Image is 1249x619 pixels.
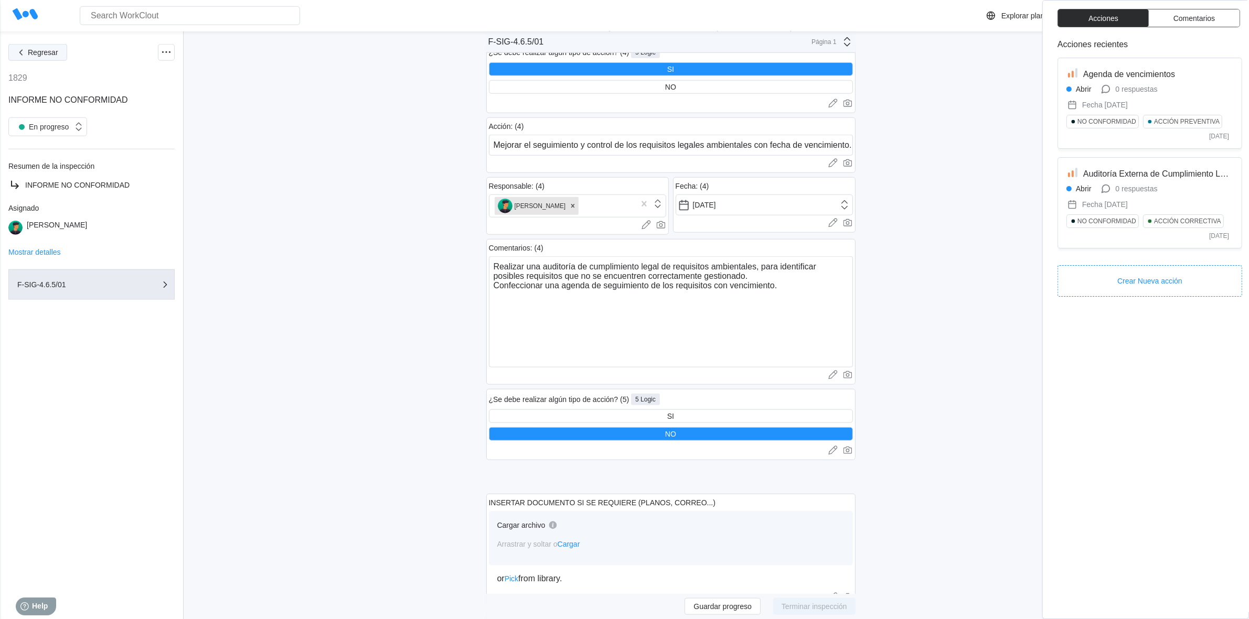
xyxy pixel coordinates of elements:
[1058,40,1242,49] div: Acciones recientes
[1088,15,1118,22] span: Acciones
[1058,9,1149,27] button: Acciones
[1077,218,1136,225] div: NO CONFORMIDAD
[8,44,67,61] button: Regresar
[489,244,543,252] div: Comentarios: (4)
[8,73,27,83] div: 1829
[80,6,300,25] input: Search WorkClout
[1117,277,1182,285] span: Crear Nueva acción
[810,38,837,46] div: Página 1
[8,95,128,104] span: INFORME NO CONFORMIDAD
[489,395,629,404] div: ¿Se debe realizar algún tipo de acción? (5)
[985,9,1093,22] a: Explorar plantillas
[14,120,69,134] div: En progreso
[8,179,175,191] a: INFORME NO CONFORMIDAD
[489,182,545,190] div: Responsable: (4)
[1173,15,1215,22] span: Comentarios
[667,412,674,420] div: SI
[488,37,544,47] div: F-SIG-4.6.5/01
[1154,218,1221,225] div: ACCIÓN CORRECTIVA
[1058,58,1242,149] a: Agenda de vencimientosAbrir0 respuestasFecha [DATE]NO CONFORMIDADACCIÓN PREVENTIVA[DATE]
[676,194,853,215] input: Seleccionar fecha
[782,603,847,610] span: Terminar inspección
[1076,184,1092,193] div: Abrir
[693,603,752,610] span: Guardar progreso
[665,430,676,438] div: NO
[497,540,580,548] span: Arrastrar y soltar o
[1058,157,1242,248] a: Auditoría Externa de Cumplimiento Legal MAAbrir0 respuestasFecha [DATE]NO CONFORMIDADACCIÓN CORRE...
[1082,200,1128,209] div: Fecha [DATE]
[631,394,660,405] div: 5 Logic
[25,181,130,189] span: INFORME NO CONFORMIDAD
[8,269,175,300] button: F-SIG-4.6.5/01
[1209,133,1229,140] div: [DATE]
[558,540,580,548] span: Cargar
[489,122,524,131] div: Acción: (4)
[8,248,61,256] button: Mostrar detalles
[1116,85,1158,93] div: 0 respuestas
[1154,118,1220,125] div: ACCIÓN PREVENTIVA
[8,221,23,235] img: user.png
[489,256,853,367] textarea: Realizar una auditoría de cumplimiento legal de requisitos ambientales, para identificar posibles...
[505,574,518,583] span: Pick
[28,49,58,56] span: Regresar
[498,199,566,213] div: [PERSON_NAME]
[1001,12,1060,20] div: Explorar plantillas
[1209,232,1229,240] div: [DATE]
[773,598,856,615] button: Terminar inspección
[676,182,709,190] div: Fecha: (4)
[1116,184,1158,193] div: 0 respuestas
[1058,265,1242,297] button: Crear Nueva acción
[489,498,716,507] div: INSERTAR DOCUMENTO SI SE REQUIERE (PLANOS, CORREO...)
[497,521,546,529] div: Cargar archivo
[8,204,175,212] div: Asignado
[667,65,674,73] div: SI
[1082,101,1128,109] div: Fecha [DATE]
[1083,70,1175,79] span: Agenda de vencimientos
[8,162,175,170] div: Resumen de la inspección
[1076,85,1092,93] div: Abrir
[1149,9,1240,27] button: Comentarios
[17,281,122,288] div: F-SIG-4.6.5/01
[685,598,761,615] button: Guardar progreso
[665,83,676,91] div: NO
[27,221,87,235] div: [PERSON_NAME]
[1077,118,1136,125] div: NO CONFORMIDAD
[489,135,853,156] input: Type here...
[497,574,845,583] div: or from library.
[498,199,513,213] img: user.png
